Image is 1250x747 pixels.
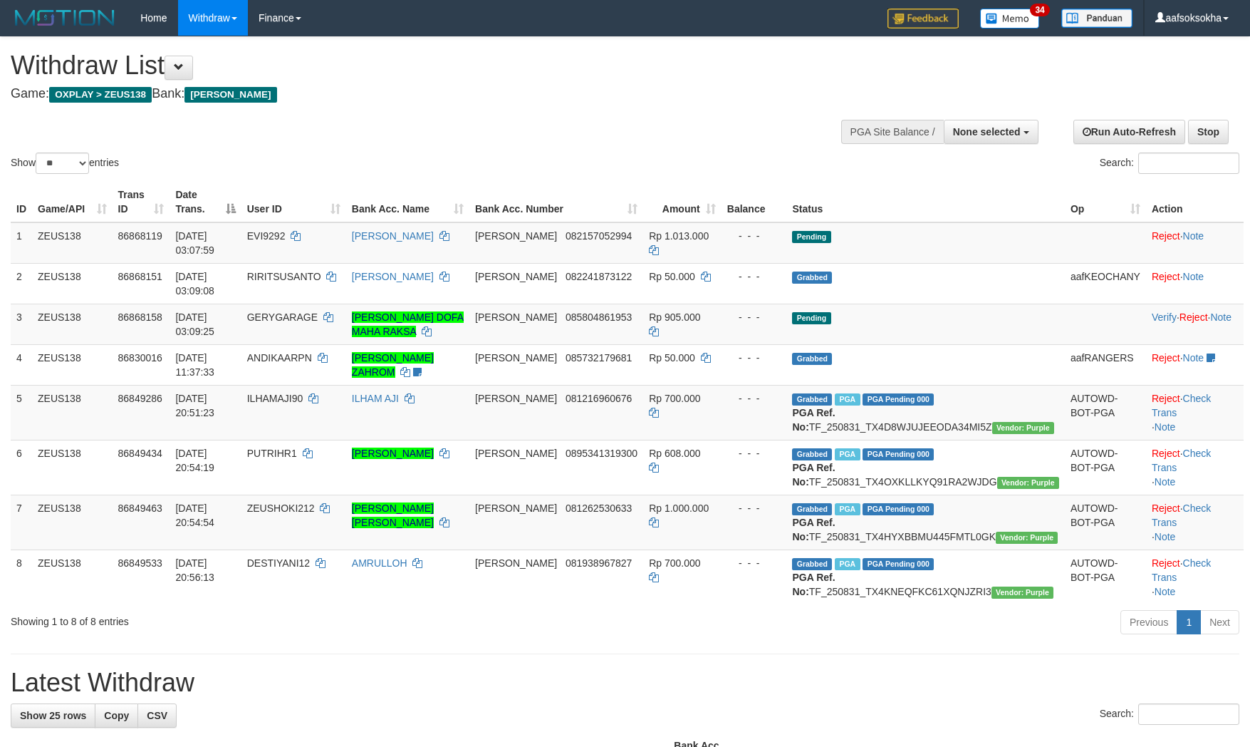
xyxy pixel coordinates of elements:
[175,352,214,378] span: [DATE] 11:37:33
[1177,610,1201,634] a: 1
[475,352,557,364] span: [PERSON_NAME]
[352,230,434,242] a: [PERSON_NAME]
[792,448,832,460] span: Grabbed
[352,448,434,459] a: [PERSON_NAME]
[1065,344,1146,385] td: aafRANGERS
[1152,557,1180,569] a: Reject
[475,393,557,404] span: [PERSON_NAME]
[566,271,632,282] span: Copy 082241873122 to clipboard
[113,182,170,222] th: Trans ID: activate to sort column ascending
[991,587,1053,599] span: Vendor URL: https://trx4.1velocity.biz
[1100,704,1239,725] label: Search:
[792,312,830,324] span: Pending
[1120,610,1177,634] a: Previous
[11,669,1239,697] h1: Latest Withdraw
[792,462,835,488] b: PGA Ref. No:
[1152,503,1180,514] a: Reject
[11,550,32,604] td: 8
[32,440,113,495] td: ZEUS138
[11,153,119,174] label: Show entries
[346,182,469,222] th: Bank Acc. Name: activate to sort column ascending
[11,182,32,222] th: ID
[1138,153,1239,174] input: Search:
[1146,222,1244,264] td: ·
[1152,448,1180,459] a: Reject
[247,352,312,364] span: ANDIKAARPN
[247,311,318,323] span: GERYGARAGE
[649,311,700,323] span: Rp 905.000
[792,231,830,243] span: Pending
[11,263,32,304] td: 2
[1183,352,1204,364] a: Note
[649,352,695,364] span: Rp 50.000
[1146,304,1244,344] td: · ·
[727,556,781,570] div: - - -
[118,393,162,404] span: 86849286
[475,448,557,459] span: [PERSON_NAME]
[118,557,162,569] span: 86849533
[11,385,32,440] td: 5
[118,271,162,282] span: 86868151
[11,51,819,80] h1: Withdraw List
[247,503,315,514] span: ZEUSHOKI212
[980,9,1040,29] img: Button%20Memo.svg
[118,230,162,242] span: 86868119
[792,517,835,542] b: PGA Ref. No:
[11,495,32,550] td: 7
[643,182,722,222] th: Amount: activate to sort column ascending
[1152,503,1211,528] a: Check Trans
[352,393,399,404] a: ILHAM AJI
[792,393,832,406] span: Grabbed
[792,353,832,365] span: Grabbed
[786,385,1064,440] td: TF_250831_TX4D8WJUJEEODA34MI5Z
[49,87,152,103] span: OXPLAY > ZEUS138
[997,477,1059,489] span: Vendor URL: https://trx4.1velocity.biz
[1138,704,1239,725] input: Search:
[792,407,835,433] b: PGA Ref. No:
[11,344,32,385] td: 4
[1152,271,1180,282] a: Reject
[727,501,781,515] div: - - -
[147,710,167,721] span: CSV
[835,448,860,460] span: Marked by aafRornrotha
[1065,385,1146,440] td: AUTOWD-BOT-PGA
[184,87,276,103] span: [PERSON_NAME]
[1146,263,1244,304] td: ·
[475,311,557,323] span: [PERSON_NAME]
[953,126,1021,138] span: None selected
[11,222,32,264] td: 1
[1210,311,1231,323] a: Note
[352,352,434,378] a: [PERSON_NAME] ZAHROM
[170,182,241,222] th: Date Trans.: activate to sort column descending
[247,393,303,404] span: ILHAMAJI90
[32,304,113,344] td: ZEUS138
[118,352,162,364] span: 86830016
[887,9,959,29] img: Feedback.jpg
[475,271,557,282] span: [PERSON_NAME]
[32,222,113,264] td: ZEUS138
[247,230,286,242] span: EVI9292
[944,120,1038,144] button: None selected
[1152,352,1180,364] a: Reject
[792,558,832,570] span: Grabbed
[996,532,1058,544] span: Vendor URL: https://trx4.1velocity.biz
[11,7,119,29] img: MOTION_logo.png
[1146,182,1244,222] th: Action
[247,557,310,569] span: DESTIYANI12
[1152,393,1211,418] a: Check Trans
[1146,344,1244,385] td: ·
[475,230,557,242] span: [PERSON_NAME]
[352,503,434,528] a: [PERSON_NAME] [PERSON_NAME]
[32,550,113,604] td: ZEUS138
[247,271,321,282] span: RIRITSUSANTO
[1183,271,1204,282] a: Note
[352,311,464,337] a: [PERSON_NAME] DOFA MAHA RAKSA
[566,311,632,323] span: Copy 085804861953 to clipboard
[727,269,781,284] div: - - -
[241,182,346,222] th: User ID: activate to sort column ascending
[1155,476,1176,488] a: Note
[475,503,557,514] span: [PERSON_NAME]
[841,120,944,144] div: PGA Site Balance /
[1146,385,1244,440] td: · ·
[1152,230,1180,242] a: Reject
